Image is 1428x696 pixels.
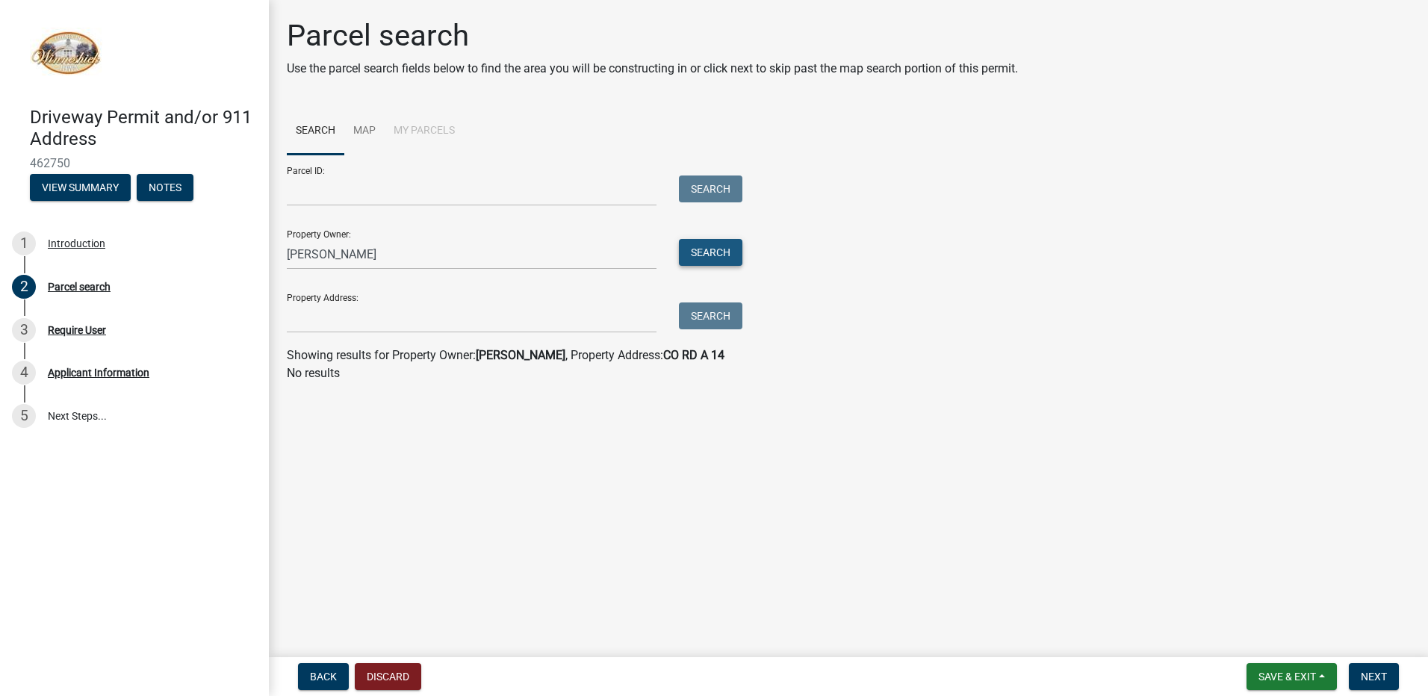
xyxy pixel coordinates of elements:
span: Back [310,671,337,683]
div: Showing results for Property Owner: , Property Address: [287,347,1410,364]
button: View Summary [30,174,131,201]
button: Next [1349,663,1399,690]
wm-modal-confirm: Summary [30,182,131,194]
div: Applicant Information [48,367,149,378]
p: No results [287,364,1410,382]
div: 1 [12,232,36,255]
span: Next [1361,671,1387,683]
div: 4 [12,361,36,385]
div: Introduction [48,238,105,249]
button: Search [679,239,742,266]
button: Back [298,663,349,690]
strong: [PERSON_NAME] [476,348,565,362]
div: 3 [12,318,36,342]
div: 5 [12,404,36,428]
h1: Parcel search [287,18,1018,54]
button: Save & Exit [1247,663,1337,690]
wm-modal-confirm: Notes [137,182,193,194]
button: Search [679,175,742,202]
span: Save & Exit [1258,671,1316,683]
div: Require User [48,325,106,335]
div: 2 [12,275,36,299]
div: Parcel search [48,282,111,292]
button: Search [679,302,742,329]
strong: CO RD A 14 [663,348,724,362]
h4: Driveway Permit and/or 911 Address [30,107,257,150]
button: Notes [137,174,193,201]
img: Winneshiek County, Iowa (Canceled) [30,16,105,91]
button: Discard [355,663,421,690]
a: Map [344,108,385,155]
p: Use the parcel search fields below to find the area you will be constructing in or click next to ... [287,60,1018,78]
span: 462750 [30,156,239,170]
a: Search [287,108,344,155]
